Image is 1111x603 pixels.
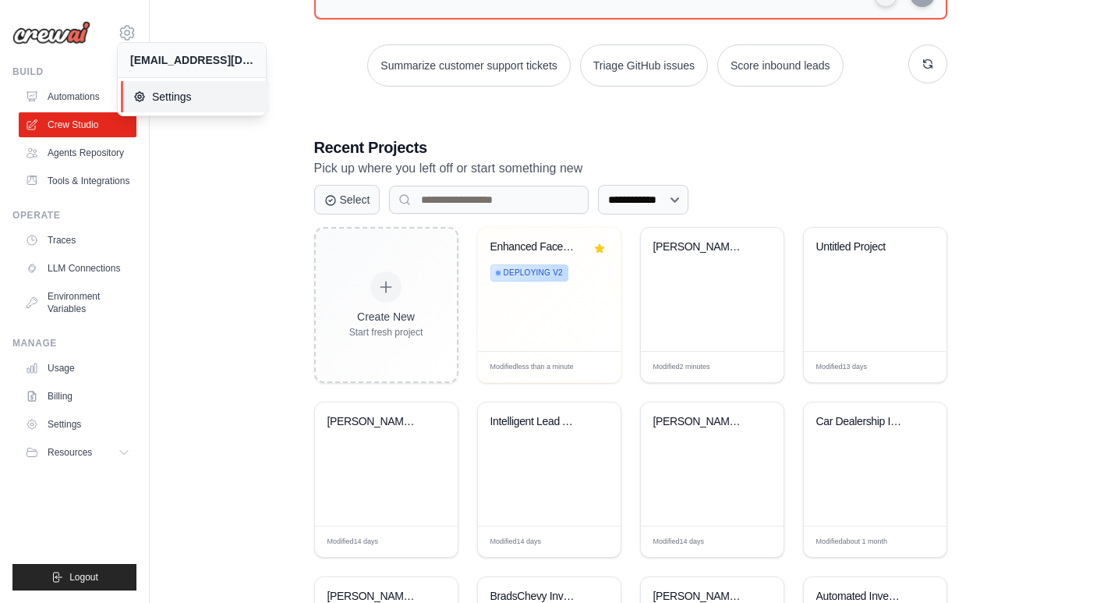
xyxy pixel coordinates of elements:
[583,361,596,373] span: Edit
[583,536,596,548] span: Edit
[580,44,708,87] button: Triage GitHub issues
[909,361,922,373] span: Edit
[490,240,585,254] div: Enhanced Facebook Vehicle Listing Generator with Modifications Analysis
[12,564,136,591] button: Logout
[19,440,136,465] button: Resources
[746,536,759,548] span: Edit
[19,228,136,253] a: Traces
[420,536,433,548] span: Edit
[816,362,868,373] span: Modified 13 days
[490,537,542,548] span: Modified 14 days
[12,21,90,44] img: Logo
[746,361,759,373] span: Edit
[490,362,574,373] span: Modified less than a minute
[909,536,922,548] span: Edit
[327,415,422,429] div: Brad's Chevrolet Lead Generation Analysis
[69,571,98,583] span: Logout
[504,267,563,279] span: Deploying v2
[367,44,570,87] button: Summarize customer support tickets
[19,84,136,109] a: Automations
[12,66,136,78] div: Build
[653,537,705,548] span: Modified 14 days
[816,537,888,548] span: Modified about 1 month
[19,112,136,137] a: Crew Studio
[19,168,136,193] a: Tools & Integrations
[121,81,269,112] a: Settings
[653,415,748,429] div: Brad's Chevrolet - Car Listing & Lead Generation System
[19,284,136,321] a: Environment Variables
[327,537,379,548] span: Modified 14 days
[314,158,947,179] p: Pick up where you left off or start something new
[717,44,844,87] button: Score inbound leads
[816,415,911,429] div: Car Dealership Inventory Scraper
[12,337,136,349] div: Manage
[133,89,257,105] span: Settings
[19,384,136,409] a: Billing
[314,185,380,215] button: Select
[19,140,136,165] a: Agents Repository
[653,240,748,254] div: Brad's Chevy Cottage Grove Lead Generation
[19,412,136,437] a: Settings
[314,137,947,158] h3: Recent Projects
[908,44,947,83] button: Get new suggestions
[12,209,136,222] div: Operate
[653,362,710,373] span: Modified 2 minutes
[590,240,607,257] button: Remove from favorites
[349,309,423,325] div: Create New
[19,256,136,281] a: LLM Connections
[48,446,92,459] span: Resources
[130,52,253,68] div: [EMAIL_ADDRESS][DOMAIN_NAME]
[19,356,136,381] a: Usage
[349,326,423,339] div: Start fresh project
[816,240,911,254] div: Untitled Project
[490,415,585,429] div: Intelligent Lead Analysis & Routing System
